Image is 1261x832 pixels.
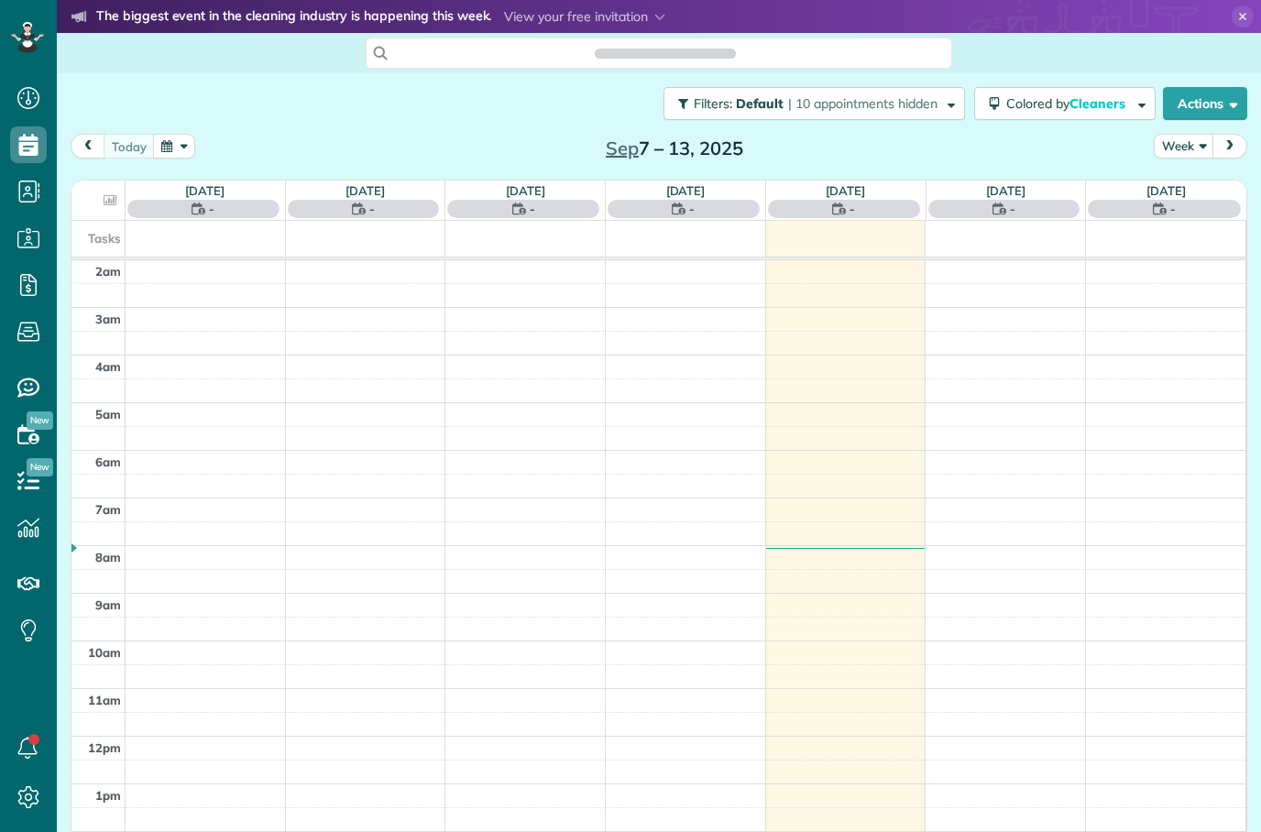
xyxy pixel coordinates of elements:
a: [DATE] [345,183,385,198]
span: - [530,200,535,218]
span: 9am [95,597,121,612]
a: [DATE] [986,183,1025,198]
strong: The biggest event in the cleaning industry is happening this week. [96,7,491,27]
span: Tasks [88,231,121,246]
a: [DATE] [666,183,706,198]
span: 8am [95,550,121,564]
span: 5am [95,407,121,421]
h2: 7 – 13, 2025 [560,138,789,159]
a: [DATE] [185,183,225,198]
span: 6am [95,454,121,469]
span: 11am [88,693,121,707]
span: 4am [95,359,121,374]
a: [DATE] [1146,183,1186,198]
a: [DATE] [826,183,865,198]
span: - [1170,200,1176,218]
span: Filters: [694,95,732,112]
span: Cleaners [1069,95,1128,112]
button: today [104,134,155,159]
span: 3am [95,312,121,326]
span: 2am [95,264,121,279]
span: Sep [606,137,639,159]
span: - [369,200,375,218]
span: - [209,200,214,218]
span: - [850,200,855,218]
a: Filters: Default | 10 appointments hidden [654,87,965,120]
span: New [27,411,53,430]
button: Colored byCleaners [974,87,1156,120]
span: New [27,458,53,476]
span: 1pm [95,788,121,803]
button: Actions [1163,87,1247,120]
span: - [689,200,695,218]
button: Filters: Default | 10 appointments hidden [663,87,965,120]
span: Default [736,95,784,112]
span: - [1010,200,1015,218]
span: 10am [88,645,121,660]
a: [DATE] [506,183,545,198]
span: | 10 appointments hidden [788,95,938,112]
button: Week [1154,134,1214,159]
button: prev [71,134,105,159]
span: Search ZenMaid… [613,44,717,62]
span: 7am [95,502,121,517]
span: 12pm [88,740,121,755]
button: next [1212,134,1247,159]
span: Colored by [1006,95,1132,112]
